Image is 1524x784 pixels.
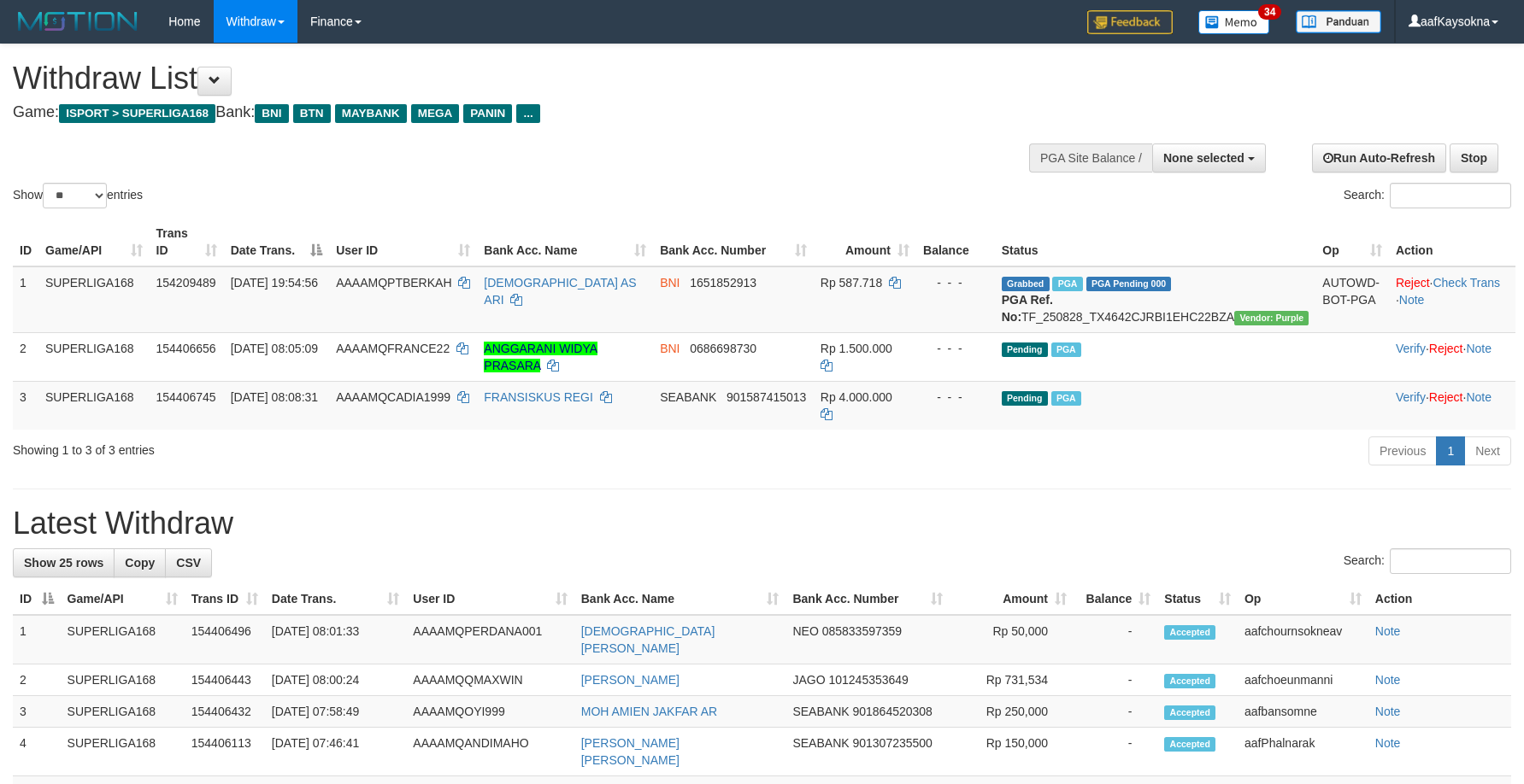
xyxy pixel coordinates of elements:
img: Feedback.jpg [1087,10,1173,34]
td: SUPERLIGA168 [61,664,185,696]
a: Copy [114,548,166,577]
th: Balance [916,218,995,266]
span: Copy 101245353649 to clipboard [828,673,908,687]
div: Showing 1 to 3 of 3 entries [13,435,622,459]
span: PGA Pending [1086,277,1172,291]
td: · · [1389,381,1515,430]
td: Rp 731,534 [950,664,1074,696]
span: 34 [1258,4,1281,20]
a: 1 [1436,436,1465,465]
th: User ID: activate to sort column ascending [406,583,574,615]
a: [DEMOGRAPHIC_DATA][PERSON_NAME] [581,624,715,655]
a: Verify [1396,342,1426,355]
span: [DATE] 08:08:31 [231,390,318,404]
span: Marked by aafchhiseyha [1051,342,1081,357]
td: aafchournsokneav [1238,615,1368,664]
th: Status: activate to sort column ascending [1157,583,1238,615]
th: Date Trans.: activate to sort column ascending [265,583,406,615]
th: Trans ID: activate to sort column ascending [185,583,265,615]
span: Copy 901864520308 to clipboard [852,705,932,718]
a: Note [1466,390,1492,404]
span: Rp 1.500.000 [821,342,892,355]
a: Reject [1429,342,1463,355]
th: Trans ID: activate to sort column ascending [150,218,224,266]
span: Pending [1002,342,1048,357]
th: Bank Acc. Number: activate to sort column ascending [786,583,950,615]
td: SUPERLIGA168 [38,332,150,381]
span: 154406745 [156,390,216,404]
td: AUTOWD-BOT-PGA [1315,266,1389,333]
th: Bank Acc. Name: activate to sort column ascending [574,583,786,615]
td: aafchoeunmanni [1238,664,1368,696]
span: Rp 587.718 [821,276,882,290]
a: Note [1399,293,1425,307]
span: 154406656 [156,342,216,355]
th: Bank Acc. Name: activate to sort column ascending [477,218,653,266]
span: NEO [792,624,818,638]
td: SUPERLIGA168 [38,381,150,430]
span: Copy [125,556,155,570]
div: - - - [923,340,988,357]
h1: Withdraw List [13,61,999,96]
label: Search: [1344,548,1511,574]
td: Rp 250,000 [950,696,1074,728]
th: ID [13,218,38,266]
td: · · [1389,332,1515,381]
span: Copy 085833597359 to clipboard [822,624,902,638]
input: Search: [1390,548,1511,574]
span: MAYBANK [335,104,407,123]
td: 154406113 [185,728,265,776]
b: PGA Ref. No: [1002,293,1053,324]
span: CSV [176,556,201,570]
span: Vendor URL: https://trx4.1velocity.biz [1234,311,1309,325]
a: Note [1375,673,1401,687]
span: Copy 901307235500 to clipboard [852,736,932,750]
td: TF_250828_TX4642CJRBI1EHC22BZA [995,266,1316,333]
a: [PERSON_NAME] [581,673,680,687]
td: 154406443 [185,664,265,696]
td: · · [1389,266,1515,333]
td: 1 [13,266,38,333]
a: Next [1464,436,1511,465]
td: aafPhalnarak [1238,728,1368,776]
a: MOH AMIEN JAKFAR AR [581,705,717,718]
span: JAGO [792,673,825,687]
span: AAAAMQFRANCE22 [336,342,450,355]
th: Status [995,218,1316,266]
a: Reject [1429,390,1463,404]
a: Run Auto-Refresh [1312,143,1446,173]
a: Note [1466,342,1492,355]
span: PANIN [463,104,512,123]
select: Showentries [43,183,107,208]
span: [DATE] 08:05:09 [231,342,318,355]
td: [DATE] 07:46:41 [265,728,406,776]
td: 1 [13,615,61,664]
img: Button%20Memo.svg [1198,10,1270,34]
td: SUPERLIGA168 [38,266,150,333]
a: Show 25 rows [13,548,115,577]
td: 2 [13,332,38,381]
a: Check Trans [1433,276,1500,290]
a: ANGGARANI WIDYA PRASARA [484,342,597,372]
a: [PERSON_NAME] [PERSON_NAME] [581,736,680,767]
th: Bank Acc. Number: activate to sort column ascending [653,218,814,266]
a: Reject [1396,276,1430,290]
span: AAAAMQCADIA1999 [336,390,450,404]
td: 3 [13,696,61,728]
a: Note [1375,736,1401,750]
th: Amount: activate to sort column ascending [814,218,916,266]
a: Verify [1396,390,1426,404]
img: panduan.png [1296,10,1381,33]
img: MOTION_logo.png [13,9,143,34]
h4: Game: Bank: [13,104,999,121]
td: - [1074,696,1157,728]
td: 154406496 [185,615,265,664]
span: [DATE] 19:54:56 [231,276,318,290]
label: Show entries [13,183,143,208]
span: SEABANK [660,390,716,404]
div: - - - [923,274,988,291]
div: PGA Site Balance / [1029,143,1152,173]
td: [DATE] 07:58:49 [265,696,406,728]
td: 154406432 [185,696,265,728]
td: 2 [13,664,61,696]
